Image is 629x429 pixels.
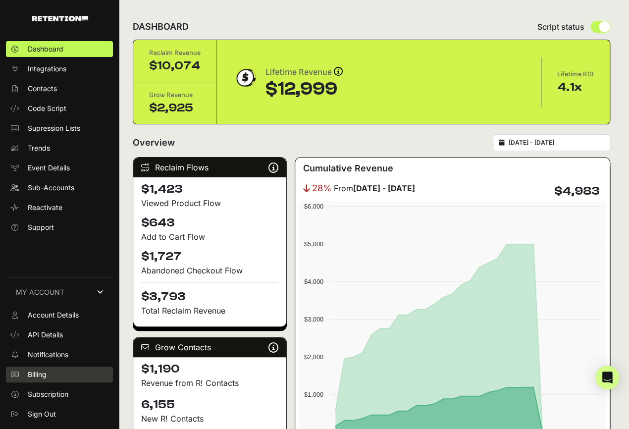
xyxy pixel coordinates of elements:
p: New R! Contacts [141,413,278,425]
div: Grow Contacts [133,337,286,357]
span: Account Details [28,310,79,320]
a: Sub-Accounts [6,180,113,196]
a: Account Details [6,307,113,323]
div: $10,074 [149,58,201,74]
span: Dashboard [28,44,63,54]
span: Subscription [28,389,68,399]
a: Supression Lists [6,120,113,136]
h4: $4,983 [554,183,600,199]
a: Support [6,219,113,235]
span: Code Script [28,104,66,113]
a: MY ACCOUNT [6,277,113,307]
a: Sign Out [6,406,113,422]
text: $3,000 [304,316,323,323]
span: From [334,182,415,194]
h4: $1,727 [141,249,278,265]
span: API Details [28,330,63,340]
h2: DASHBOARD [133,20,189,34]
a: Billing [6,367,113,382]
text: $5,000 [304,240,323,248]
span: Event Details [28,163,70,173]
div: Grow Revenue [149,90,201,100]
a: Code Script [6,101,113,116]
h4: $1,423 [141,181,278,197]
h2: Overview [133,136,175,150]
span: Support [28,222,54,232]
div: $2,925 [149,100,201,116]
text: $2,000 [304,353,323,361]
div: 4.1x [557,79,594,95]
a: Event Details [6,160,113,176]
h4: 6,155 [141,397,278,413]
div: Reclaim Flows [133,158,286,177]
span: 28% [312,181,332,195]
h3: Cumulative Revenue [303,161,393,175]
a: Dashboard [6,41,113,57]
div: Add to Cart Flow [141,231,278,243]
strong: [DATE] - [DATE] [353,183,415,193]
a: Integrations [6,61,113,77]
h4: $643 [141,215,278,231]
span: Notifications [28,350,68,360]
span: Sub-Accounts [28,183,74,193]
h4: $3,793 [141,282,278,305]
span: Integrations [28,64,66,74]
div: Reclaim Revenue [149,48,201,58]
span: Script status [537,21,584,33]
span: Supression Lists [28,123,80,133]
span: MY ACCOUNT [16,287,64,297]
p: Revenue from R! Contacts [141,377,278,389]
div: Viewed Product Flow [141,197,278,209]
a: API Details [6,327,113,343]
span: Sign Out [28,409,56,419]
div: Lifetime ROI [557,69,594,79]
span: Reactivate [28,203,62,213]
text: $1,000 [304,391,323,398]
img: Retention.com [32,16,88,21]
a: Notifications [6,347,113,363]
div: Abandoned Checkout Flow [141,265,278,276]
p: Total Reclaim Revenue [141,305,278,317]
div: Lifetime Revenue [265,65,343,79]
text: $4,000 [304,278,323,285]
text: $6,000 [304,203,323,210]
span: Billing [28,370,47,379]
a: Trends [6,140,113,156]
div: $12,999 [265,79,343,99]
h4: $1,190 [141,361,278,377]
a: Contacts [6,81,113,97]
div: Open Intercom Messenger [595,366,619,389]
a: Subscription [6,386,113,402]
span: Trends [28,143,50,153]
a: Reactivate [6,200,113,215]
span: Contacts [28,84,57,94]
img: dollar-coin-05c43ed7efb7bc0c12610022525b4bbbb207c7efeef5aecc26f025e68dcafac9.png [233,65,258,90]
